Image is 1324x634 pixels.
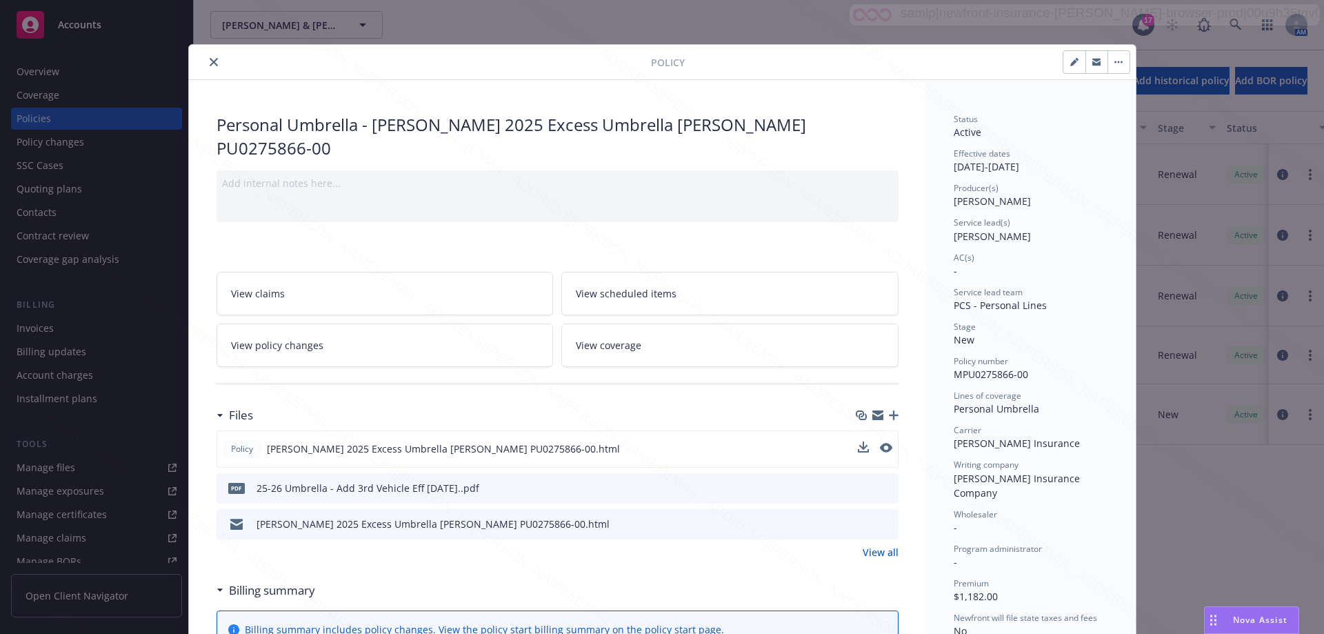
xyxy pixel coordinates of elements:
a: View all [863,545,899,559]
span: - [954,264,957,277]
button: preview file [881,517,893,531]
span: Wholesaler [954,508,997,520]
div: [PERSON_NAME] 2025 Excess Umbrella [PERSON_NAME] PU0275866-00.html [257,517,610,531]
button: download file [859,481,870,495]
span: Effective dates [954,148,1010,159]
span: Carrier [954,424,981,436]
div: Files [217,406,253,424]
span: View claims [231,286,285,301]
button: download file [858,442,869,453]
button: preview file [880,443,892,453]
button: close [205,54,222,70]
div: Drag to move [1205,607,1222,633]
button: preview file [880,442,892,456]
span: Policy [228,443,256,455]
span: Status [954,113,978,125]
button: download file [858,442,869,456]
span: Writing company [954,459,1019,470]
a: View policy changes [217,324,554,367]
span: - [954,555,957,568]
button: Nova Assist [1204,606,1299,634]
span: Stage [954,321,976,333]
span: View coverage [576,338,641,353]
div: Billing summary [217,582,315,600]
h3: Billing summary [229,582,315,600]
span: Nova Assist [1233,614,1287,626]
h3: Files [229,406,253,424]
span: pdf [228,483,245,493]
span: AC(s) [954,252,974,264]
span: Service lead team [954,286,1023,298]
div: 25-26 Umbrella - Add 3rd Vehicle Eff [DATE]..pdf [257,481,479,495]
span: Newfront will file state taxes and fees [954,612,1097,624]
span: Active [954,126,981,139]
span: Policy number [954,355,1008,367]
div: [DATE] - [DATE] [954,148,1108,174]
a: View coverage [561,324,899,367]
button: download file [859,517,870,531]
span: Producer(s) [954,182,999,194]
span: $1,182.00 [954,590,998,603]
a: View claims [217,272,554,315]
span: Personal Umbrella [954,402,1039,415]
span: MPU0275866-00 [954,368,1028,381]
span: [PERSON_NAME] [954,230,1031,243]
span: View scheduled items [576,286,676,301]
div: Add internal notes here... [222,176,893,190]
span: View policy changes [231,338,323,353]
span: - [954,521,957,534]
span: Program administrator [954,543,1042,555]
span: Policy [651,55,685,70]
span: [PERSON_NAME] Insurance Company [954,472,1083,499]
span: Premium [954,577,989,589]
span: Lines of coverage [954,390,1021,402]
div: Personal Umbrella - [PERSON_NAME] 2025 Excess Umbrella [PERSON_NAME] PU0275866-00 [217,113,899,159]
button: preview file [881,481,893,495]
span: [PERSON_NAME] 2025 Excess Umbrella [PERSON_NAME] PU0275866-00.html [267,442,620,456]
a: View scheduled items [561,272,899,315]
span: [PERSON_NAME] Insurance [954,437,1080,450]
span: [PERSON_NAME] [954,195,1031,208]
span: New [954,333,974,346]
span: Service lead(s) [954,217,1010,228]
span: PCS - Personal Lines [954,299,1047,312]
